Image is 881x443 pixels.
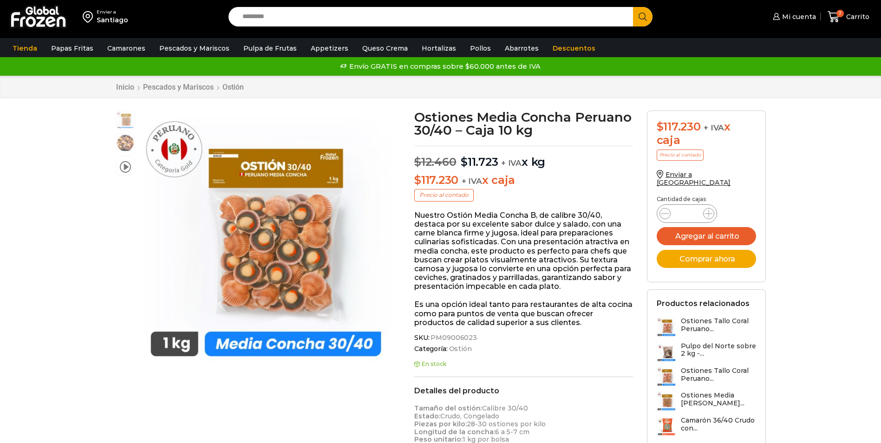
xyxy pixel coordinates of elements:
a: Ostión [222,83,244,91]
button: Search button [633,7,653,26]
p: x caja [414,174,633,187]
span: + IVA [704,123,724,132]
nav: Breadcrumb [116,83,244,91]
img: media concha 30:40 [140,111,395,365]
div: Enviar a [97,9,128,15]
a: Hortalizas [417,39,461,57]
a: Pulpa de Frutas [239,39,301,57]
a: Ostiones Tallo Coral Peruano... [657,367,756,387]
span: Categoría: [414,345,633,353]
span: 7 [836,10,844,17]
a: Pescados y Mariscos [155,39,234,57]
strong: Tamaño del ostión: [414,404,482,412]
span: ostiones-con-concha [116,134,135,152]
a: Pollos [465,39,496,57]
a: Abarrotes [500,39,543,57]
a: Pescados y Mariscos [143,83,214,91]
span: $ [414,155,421,169]
a: Appetizers [306,39,353,57]
p: En stock [414,361,633,367]
h3: Camarón 36/40 Crudo con... [681,417,756,432]
p: Precio al contado [414,189,474,201]
h2: Productos relacionados [657,299,750,308]
a: Camarones [103,39,150,57]
strong: Estado: [414,412,440,420]
div: Santiago [97,15,128,25]
a: Ostiones Tallo Coral Peruano... [657,317,756,337]
a: Pulpo del Norte sobre 2 kg -... [657,342,756,362]
p: Precio al contado [657,150,704,161]
bdi: 11.723 [461,155,498,169]
span: Carrito [844,12,869,21]
span: Mi cuenta [780,12,816,21]
h1: Ostiones Media Concha Peruano 30/40 – Caja 10 kg [414,111,633,137]
span: + IVA [462,176,482,186]
a: Enviar a [GEOGRAPHIC_DATA] [657,170,731,187]
p: Nuestro Ostión Media Concha B, de calibre 30/40, destaca por su excelente sabor dulce y salado, c... [414,211,633,291]
strong: Longitud de la concha: [414,428,495,436]
p: x kg [414,146,633,169]
span: SKU: [414,334,633,342]
h3: Ostiones Tallo Coral Peruano... [681,367,756,383]
a: Inicio [116,83,135,91]
h3: Ostiones Tallo Coral Peruano... [681,317,756,333]
span: media concha 30:40 [116,111,135,130]
h3: Pulpo del Norte sobre 2 kg -... [681,342,756,358]
bdi: 117.230 [657,120,701,133]
span: PM09006023 [429,334,477,342]
a: Ostiones Media [PERSON_NAME]... [657,391,756,411]
span: $ [657,120,664,133]
strong: Piezas por kilo: [414,420,467,428]
h3: Ostiones Media [PERSON_NAME]... [681,391,756,407]
div: x caja [657,120,756,147]
p: Cantidad de cajas [657,196,756,202]
a: Camarón 36/40 Crudo con... [657,417,756,436]
div: 1 / 3 [140,111,395,365]
span: + IVA [501,158,522,168]
img: address-field-icon.svg [83,9,97,25]
h2: Detalles del producto [414,386,633,395]
bdi: 117.230 [414,173,458,187]
button: Agregar al carrito [657,227,756,245]
bdi: 12.460 [414,155,456,169]
a: Tienda [8,39,42,57]
a: Queso Crema [358,39,412,57]
a: 7 Carrito [825,6,872,28]
a: Papas Fritas [46,39,98,57]
span: $ [414,173,421,187]
a: Descuentos [548,39,600,57]
input: Product quantity [678,207,696,220]
button: Comprar ahora [657,250,756,268]
span: $ [461,155,468,169]
a: Ostión [448,345,472,353]
a: Mi cuenta [770,7,816,26]
p: Es una opción ideal tanto para restaurantes de alta cocina como para puntos de venta que buscan o... [414,300,633,327]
